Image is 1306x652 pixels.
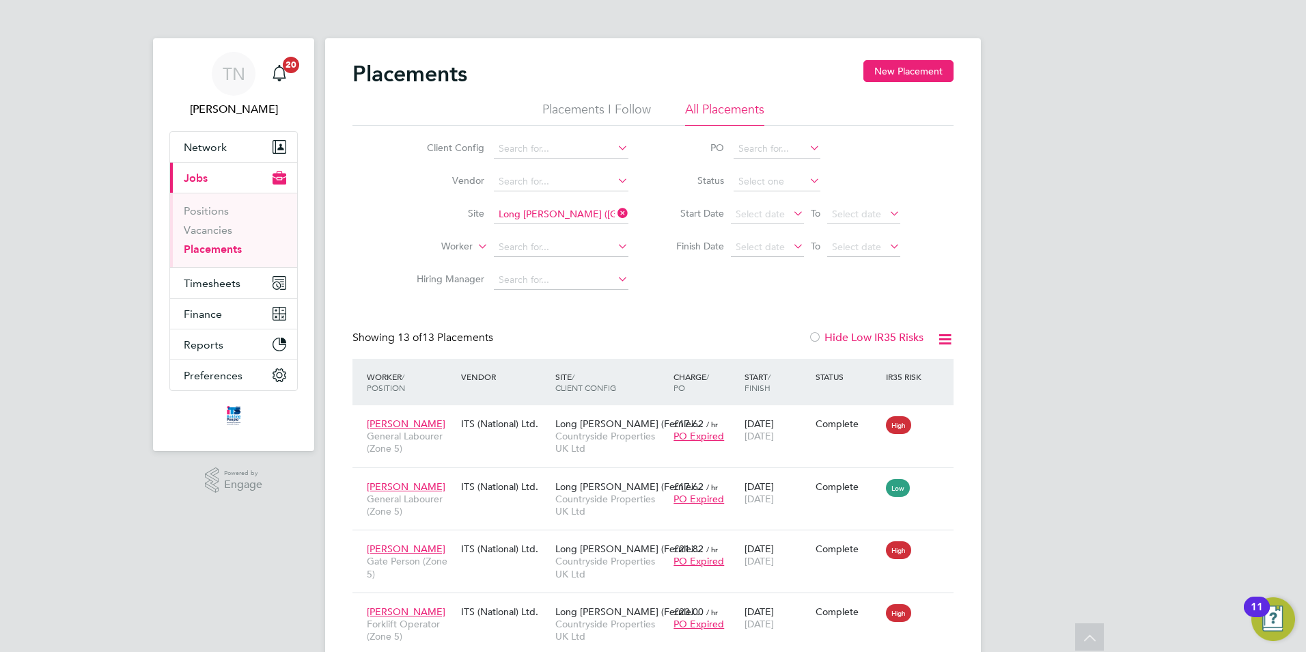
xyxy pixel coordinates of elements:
div: ITS (National) Ltd. [458,536,552,562]
div: Complete [816,606,880,618]
span: PO Expired [673,618,724,630]
input: Search for... [494,271,628,290]
span: 20 [283,57,299,73]
span: £17.62 [673,480,704,493]
div: ITS (National) Ltd. [458,474,552,500]
span: £23.00 [673,606,704,618]
input: Select one [734,172,820,191]
span: [DATE] [745,430,774,442]
label: Status [663,174,724,187]
span: / hr [706,482,718,492]
span: [DATE] [745,618,774,630]
span: [PERSON_NAME] [367,418,445,430]
button: Finance [170,299,297,329]
span: Countryside Properties UK Ltd [555,493,667,517]
a: [PERSON_NAME]General Labourer (Zone 5)ITS (National) Ltd.Long [PERSON_NAME] (Fernlei…Countryside ... [363,473,954,485]
span: / hr [706,419,718,429]
div: Charge [670,364,741,400]
button: Preferences [170,360,297,390]
span: Finance [184,308,222,321]
div: ITS (National) Ltd. [458,599,552,625]
label: Site [406,207,484,219]
label: PO [663,141,724,154]
span: Preferences [184,369,242,382]
div: Status [812,364,883,389]
div: Complete [816,418,880,430]
span: / hr [706,607,718,617]
label: Worker [394,240,473,254]
a: Placements [184,243,242,256]
li: Placements I Follow [542,101,651,126]
a: [PERSON_NAME]Forklift Operator (Zone 5)ITS (National) Ltd.Long [PERSON_NAME] (Fernlei…Countryside... [363,598,954,610]
a: Positions [184,204,229,217]
span: Tom Newton [169,101,298,118]
span: TN [223,65,245,83]
span: Gate Person (Zone 5) [367,555,454,580]
label: Finish Date [663,240,724,252]
span: Long [PERSON_NAME] (Fernlei… [555,606,703,618]
span: Long [PERSON_NAME] (Fernlei… [555,480,703,493]
div: Complete [816,480,880,493]
a: Powered byEngage [205,467,263,493]
a: Vacancies [184,223,232,236]
span: High [886,416,911,434]
label: Hide Low IR35 Risks [808,331,923,344]
span: / PO [673,371,709,393]
div: IR35 Risk [883,364,930,389]
h2: Placements [352,60,467,87]
span: PO Expired [673,430,724,442]
button: Jobs [170,163,297,193]
span: 13 Placements [398,331,493,344]
span: [DATE] [745,555,774,567]
span: General Labourer (Zone 5) [367,493,454,517]
span: PO Expired [673,493,724,505]
div: [DATE] [741,599,812,637]
input: Search for... [494,238,628,257]
span: PO Expired [673,555,724,567]
span: Select date [736,208,785,220]
div: Vendor [458,364,552,389]
input: Search for... [494,205,628,224]
div: Jobs [170,193,297,267]
span: Timesheets [184,277,240,290]
span: Long [PERSON_NAME] (Fernlei… [555,543,703,555]
img: itsconstruction-logo-retina.png [224,405,243,426]
span: [PERSON_NAME] [367,480,445,493]
span: Engage [224,479,262,491]
span: Countryside Properties UK Ltd [555,618,667,642]
div: Site [552,364,670,400]
span: Countryside Properties UK Ltd [555,430,667,454]
span: Jobs [184,172,208,185]
span: Low [886,479,910,497]
input: Search for... [734,139,820,159]
span: Select date [832,241,881,253]
span: Select date [736,241,785,253]
button: New Placement [863,60,954,82]
span: / Client Config [555,371,616,393]
span: Countryside Properties UK Ltd [555,555,667,580]
span: [DATE] [745,493,774,505]
div: 11 [1251,607,1263,625]
label: Start Date [663,207,724,219]
span: High [886,541,911,559]
div: Complete [816,543,880,555]
span: £17.62 [673,418,704,430]
label: Vendor [406,174,484,187]
input: Search for... [494,172,628,191]
div: [DATE] [741,536,812,574]
span: £21.82 [673,543,704,555]
span: Network [184,141,227,154]
span: Reports [184,338,223,351]
span: Select date [832,208,881,220]
button: Reports [170,329,297,359]
nav: Main navigation [153,38,314,451]
span: Forklift Operator (Zone 5) [367,618,454,642]
a: [PERSON_NAME]Gate Person (Zone 5)ITS (National) Ltd.Long [PERSON_NAME] (Fernlei…Countryside Prope... [363,535,954,547]
a: [PERSON_NAME]General Labourer (Zone 5)ITS (National) Ltd.Long [PERSON_NAME] (Fernlei…Countryside ... [363,410,954,422]
span: To [807,237,824,255]
span: General Labourer (Zone 5) [367,430,454,454]
span: [PERSON_NAME] [367,606,445,618]
div: [DATE] [741,474,812,512]
label: Client Config [406,141,484,154]
span: / hr [706,544,718,554]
